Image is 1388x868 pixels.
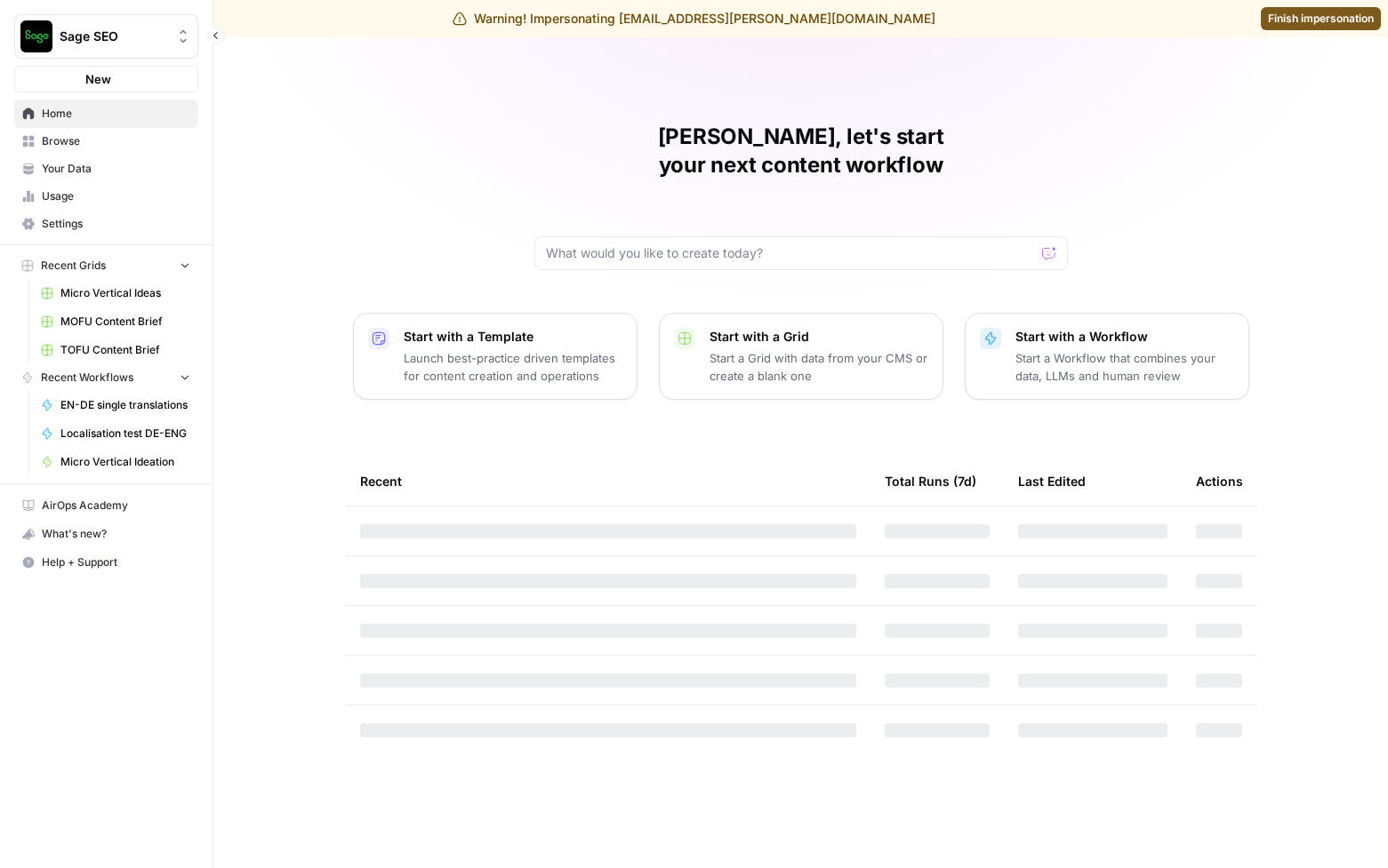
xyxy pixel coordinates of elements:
div: Warning! Impersonating [EMAIL_ADDRESS][PERSON_NAME][DOMAIN_NAME] [453,10,935,28]
span: AirOps Academy [42,498,190,514]
span: Recent Workflows [41,370,133,386]
a: Home [14,100,198,128]
a: Localisation test DE-ENG [33,419,198,448]
a: Browse [14,127,198,155]
a: Micro Vertical Ideas [33,279,198,307]
span: EN-DE single translations [60,397,190,413]
button: Recent Grids [14,252,198,279]
div: Actions [1196,457,1243,506]
input: What would you like to create today? [546,244,1035,262]
span: MOFU Content Brief [60,314,190,330]
span: Finish impersonation [1268,11,1374,27]
p: Start with a Template [404,328,622,346]
a: Micro Vertical Ideation [33,448,198,476]
span: Sage SEO [60,28,167,45]
p: Start with a Workflow [1015,328,1234,346]
span: New [85,70,111,88]
button: Recent Workflows [14,364,198,391]
a: Your Data [14,155,198,183]
a: Settings [14,210,198,238]
p: Start a Workflow that combines your data, LLMs and human review [1015,349,1234,385]
p: Launch best-practice driven templates for content creation and operations [404,349,622,385]
button: Workspace: Sage SEO [14,14,198,59]
div: Last Edited [1018,457,1086,506]
button: Start with a TemplateLaunch best-practice driven templates for content creation and operations [353,313,638,400]
a: Finish impersonation [1261,7,1381,30]
span: Micro Vertical Ideation [60,454,190,470]
div: Recent [360,457,856,506]
a: Usage [14,182,198,211]
h1: [PERSON_NAME], let's start your next content workflow [534,123,1068,179]
a: AirOps Academy [14,491,198,520]
span: Usage [42,188,190,204]
span: Your Data [42,161,190,177]
span: Micro Vertical Ideas [60,285,190,301]
button: What's new? [14,520,198,548]
div: What's new? [15,521,197,547]
span: Settings [42,216,190,232]
span: Home [42,106,190,122]
span: Recent Grids [41,258,106,274]
button: Start with a WorkflowStart a Workflow that combines your data, LLMs and human review [965,313,1249,400]
button: Help + Support [14,548,198,577]
p: Start a Grid with data from your CMS or create a blank one [710,349,928,385]
div: Total Runs (7d) [885,457,976,506]
img: Sage SEO Logo [20,20,52,52]
span: Localisation test DE-ENG [60,426,190,442]
a: TOFU Content Brief [33,336,198,364]
span: TOFU Content Brief [60,342,190,358]
span: Browse [42,133,190,149]
a: EN-DE single translations [33,391,198,419]
p: Start with a Grid [710,328,928,346]
a: MOFU Content Brief [33,307,198,336]
button: Start with a GridStart a Grid with data from your CMS or create a blank one [659,313,943,400]
button: New [14,66,198,92]
span: Help + Support [42,554,190,570]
